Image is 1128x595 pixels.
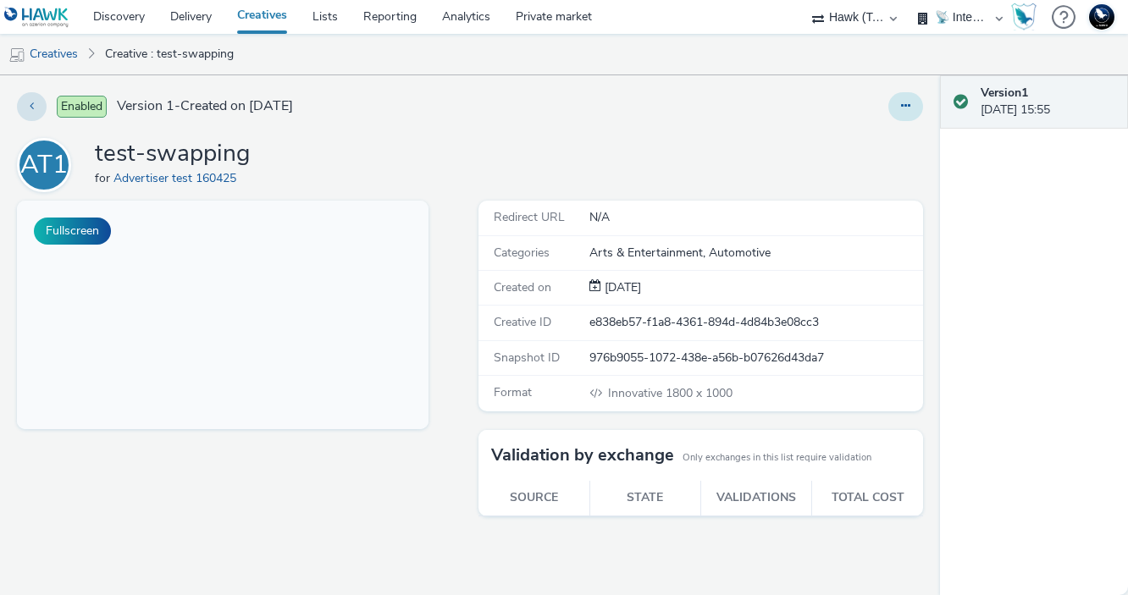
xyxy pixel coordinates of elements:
span: Snapshot ID [494,350,560,366]
a: Creative : test-swapping [97,34,242,74]
th: State [589,481,700,515]
span: Categories [494,245,550,261]
span: 1800 x 1000 [606,385,733,401]
div: 976b9055-1072-438e-a56b-b07626d43da7 [589,350,921,366]
div: [DATE] 15:55 [981,85,1114,119]
img: mobile [8,47,25,63]
th: Validations [701,481,812,515]
span: Created on [494,279,551,295]
button: Fullscreen [34,218,111,245]
th: Source [478,481,589,515]
span: Format [494,384,532,400]
a: Hawk Academy [1011,3,1043,30]
div: e838eb57-f1a8-4361-894d-4d84b3e08cc3 [589,314,921,331]
a: Advertiser test 160425 [113,170,243,186]
span: [DATE] [601,279,641,295]
span: Version 1 - Created on [DATE] [117,96,293,116]
span: Creative ID [494,314,551,330]
a: AT1 [17,157,78,173]
span: Innovative [608,385,666,401]
div: Arts & Entertainment, Automotive [589,245,921,262]
div: AT1 [20,141,68,189]
span: Redirect URL [494,209,565,225]
span: Enabled [57,96,107,118]
div: Creation 14 August 2025, 15:55 [601,279,641,296]
strong: Version 1 [981,85,1028,101]
th: Total cost [812,481,923,515]
small: Only exchanges in this list require validation [683,451,871,465]
img: undefined Logo [4,7,69,28]
h3: Validation by exchange [491,443,674,468]
span: for [95,170,113,186]
span: N/A [589,209,610,225]
img: Support Hawk [1089,4,1114,30]
img: Hawk Academy [1011,3,1037,30]
h1: test-swapping [95,138,250,170]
